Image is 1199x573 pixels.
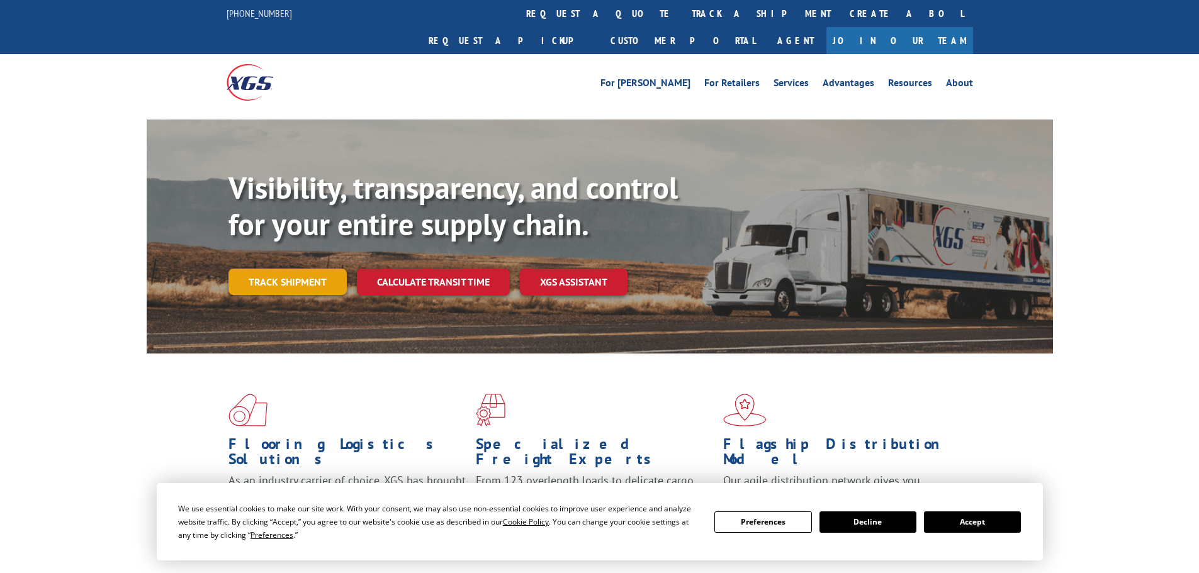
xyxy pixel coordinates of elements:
[227,7,292,19] a: [PHONE_NUMBER]
[946,78,973,92] a: About
[228,269,347,295] a: Track shipment
[476,473,714,529] p: From 123 overlength loads to delicate cargo, our experienced staff knows the best way to move you...
[157,483,1043,560] div: Cookie Consent Prompt
[250,530,293,540] span: Preferences
[723,394,767,426] img: xgs-icon-flagship-distribution-model-red
[888,78,932,92] a: Resources
[178,502,699,542] div: We use essential cookies to make our site work. With your consent, we may also use non-essential ...
[228,394,267,426] img: xgs-icon-total-supply-chain-intelligence-red
[228,437,466,473] h1: Flooring Logistics Solutions
[774,78,809,92] a: Services
[823,78,874,92] a: Advantages
[520,269,628,296] a: XGS ASSISTANT
[228,168,678,243] b: Visibility, transparency, and control for your entire supply chain.
[228,473,466,518] span: As an industry carrier of choice, XGS has brought innovation and dedication to flooring logistics...
[600,78,690,92] a: For [PERSON_NAME]
[704,78,760,92] a: For Retailers
[503,516,549,527] span: Cookie Policy
[476,437,714,473] h1: Specialized Freight Experts
[723,437,961,473] h1: Flagship Distribution Model
[714,511,811,533] button: Preferences
[765,27,826,54] a: Agent
[924,511,1021,533] button: Accept
[601,27,765,54] a: Customer Portal
[476,394,505,426] img: xgs-icon-focused-on-flooring-red
[723,473,955,503] span: Our agile distribution network gives you nationwide inventory management on demand.
[419,27,601,54] a: Request a pickup
[357,269,510,296] a: Calculate transit time
[819,511,916,533] button: Decline
[826,27,973,54] a: Join Our Team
